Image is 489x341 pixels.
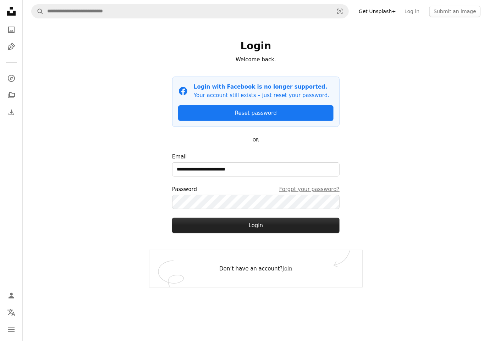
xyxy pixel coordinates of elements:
button: Language [4,306,18,320]
p: Login with Facebook is no longer supported. [194,83,329,91]
a: Reset password [178,105,334,121]
a: Download History [4,105,18,119]
small: OR [253,138,259,142]
h1: Login [172,40,340,52]
button: Menu [4,323,18,337]
a: Collections [4,88,18,102]
a: Explore [4,71,18,85]
a: Log in [400,6,424,17]
a: Home — Unsplash [4,4,18,20]
a: Illustrations [4,40,18,54]
div: Password [172,185,340,194]
div: Don’t have an account? [149,250,362,287]
a: Photos [4,23,18,37]
a: Get Unsplash+ [355,6,400,17]
label: Email [172,152,340,177]
input: Email [172,162,340,177]
a: Join [283,265,292,272]
a: Forgot your password? [279,185,340,194]
button: Search Unsplash [32,5,44,18]
button: Login [172,218,340,233]
p: Welcome back. [172,55,340,64]
button: Visual search [331,5,348,18]
button: Submit an image [429,6,480,17]
input: PasswordForgot your password? [172,195,340,209]
p: Your account still exists – just reset your password. [194,91,329,100]
a: Log in / Sign up [4,289,18,303]
form: Find visuals sitewide [31,4,349,18]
